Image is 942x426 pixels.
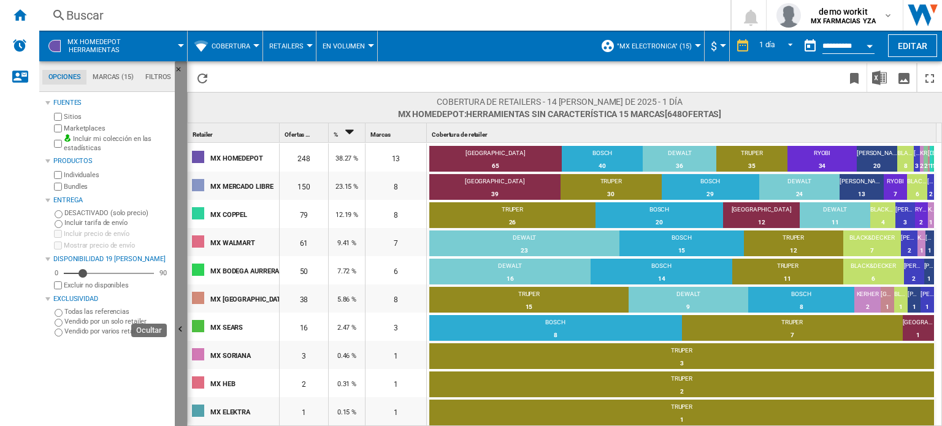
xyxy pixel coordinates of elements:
[711,40,717,53] span: $
[366,313,426,341] div: 3
[925,230,934,259] td: URREA : 1 (1.64%)
[280,172,328,200] div: 150
[42,70,86,85] md-tab-item: Opciones
[55,210,63,218] input: DESACTIVADO (solo precio)
[787,160,857,172] div: 34
[643,146,716,174] td: DEWALT : 36 (14.52%)
[66,7,699,24] div: Buscar
[329,369,365,397] div: 0.31 %
[629,287,748,315] td: DEWALT : 9 (23.68%)
[429,149,562,160] div: [GEOGRAPHIC_DATA]
[800,205,870,216] div: DEWALT
[928,146,930,174] td: BERGEN : 1 (0.4%)
[748,290,854,301] div: BOSCH
[744,230,843,259] td: TRUPER : 12 (19.67%)
[716,160,787,172] div: 35
[429,146,562,174] td: MILWAUKEE : 65 (26.21%)
[64,134,170,153] label: Incluir mi colección en las estadísticas
[800,202,870,230] td: DEWALT : 11 (13.92%)
[932,160,934,172] div: 1
[854,287,881,315] td: KERHER : 2 (5.26%)
[45,31,181,61] div: MX HOMEDEPOTHerramientas
[329,256,365,284] div: 7.72 %
[429,290,629,301] div: TRUPER
[932,149,934,160] div: ELITE
[732,262,843,273] div: TRUPER
[723,205,800,216] div: [GEOGRAPHIC_DATA]
[52,268,61,278] div: 0
[857,149,897,160] div: [PERSON_NAME]
[269,31,310,61] div: Retailers
[280,200,328,228] div: 79
[927,177,934,188] div: [PERSON_NAME] TOOLS
[64,124,170,133] label: Marketplaces
[368,123,426,142] div: Marcas Sort None
[894,290,908,301] div: BLACK&DECKER
[64,229,170,238] label: Incluir precio de envío
[915,216,928,229] div: 2
[331,123,365,142] div: Sort Descending
[331,123,365,142] div: % Sort Descending
[429,216,595,229] div: 26
[927,188,934,200] div: 2
[843,230,901,259] td: BLACK&DECKER : 7 (11.48%)
[329,397,365,425] div: 0.15 %
[591,273,732,285] div: 14
[930,146,932,174] td: DREMEL : 1 (0.4%)
[366,172,426,200] div: 8
[64,241,170,250] label: Mostrar precio de envío
[334,131,338,138] span: %
[723,202,800,230] td: MILWAUKEE : 12 (15.19%)
[917,230,925,259] td: KERHER : 1 (1.64%)
[682,329,903,341] div: 7
[429,202,595,230] td: TRUPER : 26 (32.91%)
[429,318,682,329] div: BOSCH
[643,160,716,172] div: 36
[561,174,662,202] td: TRUPER : 30 (20%)
[429,160,562,172] div: 65
[716,149,787,160] div: TRUPER
[920,160,924,172] div: 2
[54,171,62,179] input: Individuales
[64,218,170,227] label: Incluir tarifa de envío
[210,342,278,368] div: MX SORIANA
[366,397,426,425] div: 1
[429,301,629,313] div: 15
[190,123,279,142] div: Retailer Sort None
[429,329,682,341] div: 8
[892,63,916,92] button: Descargar como imagen
[843,259,904,287] td: BLACK&DECKER : 6 (12%)
[884,188,907,200] div: 7
[329,143,365,172] div: 38.27 %
[748,301,854,313] div: 8
[732,259,843,287] td: TRUPER : 11 (22%)
[925,234,934,245] div: [PERSON_NAME]
[907,174,927,202] td: BLACK&DECKER : 6 (4%)
[881,301,894,313] div: 1
[682,318,903,329] div: TRUPER
[280,341,328,369] div: 3
[843,234,901,245] div: BLACK&DECKER
[907,177,927,188] div: BLACK&DECKER
[54,281,62,289] input: Mostrar precio de envío
[64,281,170,290] label: Excluir no disponibles
[843,245,901,257] div: 7
[368,123,426,142] div: Sort None
[920,149,924,160] div: KERHER
[329,284,365,313] div: 5.86 %
[190,123,279,142] div: Sort None
[339,131,359,138] span: Sort Descending
[429,386,934,398] div: 2
[907,188,927,200] div: 6
[139,70,177,85] md-tab-item: Filtros
[914,149,920,160] div: [PERSON_NAME] TOOLS
[744,245,843,257] div: 12
[64,307,170,316] label: Todas las referencias
[64,112,170,121] label: Sitios
[67,31,133,61] button: MX HOMEDEPOTHerramientas
[210,286,278,311] div: MX [GEOGRAPHIC_DATA]
[787,149,857,160] div: RYOBI
[53,294,170,304] div: Exclusividad
[881,290,894,301] div: [GEOGRAPHIC_DATA]
[881,287,894,315] td: BERGEN : 1 (2.63%)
